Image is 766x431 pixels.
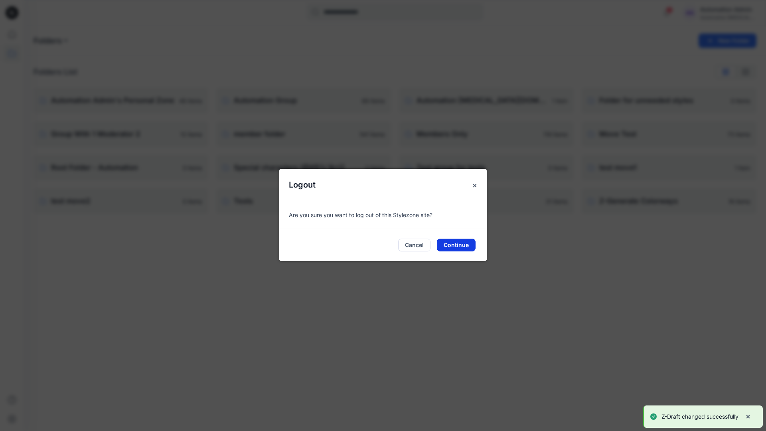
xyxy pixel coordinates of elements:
p: Are you sure you want to log out of this Stylezone site? [289,211,477,219]
button: Close [468,178,482,193]
button: Continue [437,239,476,251]
p: Z-Draft changed successfully [661,412,738,421]
button: Cancel [398,239,430,251]
div: Notifications-bottom-right [640,402,766,431]
h5: Logout [279,169,325,201]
